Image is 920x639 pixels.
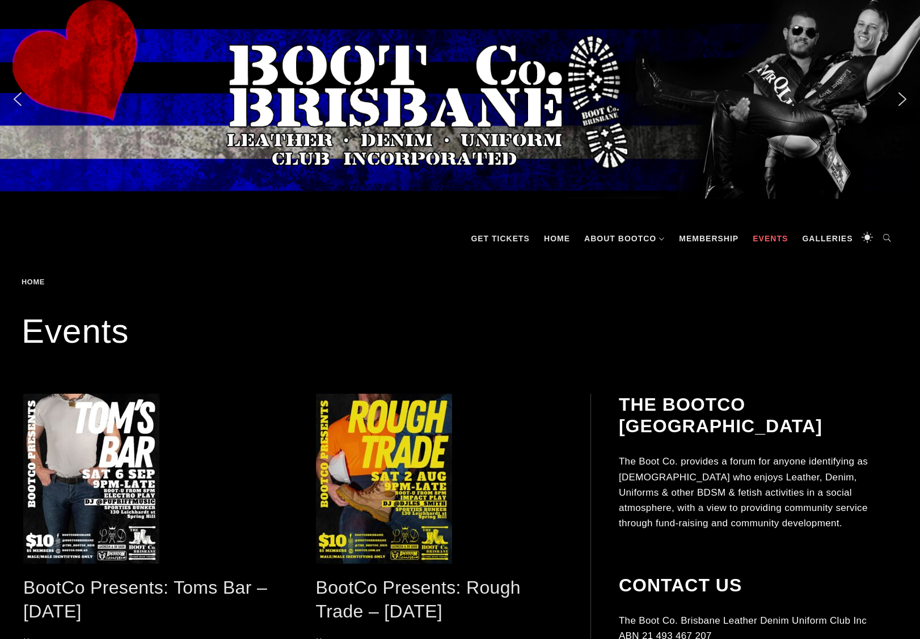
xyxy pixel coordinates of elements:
[9,90,27,108] img: previous arrow
[747,221,794,255] a: Events
[22,309,898,354] h1: Events
[22,278,49,286] a: Home
[893,90,911,108] img: next arrow
[316,577,521,622] a: BootCo Presents: Rough Trade – [DATE]
[465,221,535,255] a: GET TICKETS
[579,221,670,255] a: About BootCo
[673,221,744,255] a: Membership
[619,394,897,437] h2: The BootCo [GEOGRAPHIC_DATA]
[538,221,576,255] a: Home
[619,574,897,596] h2: Contact Us
[796,221,858,255] a: Galleries
[23,577,267,622] a: BootCo Presents: Toms Bar – [DATE]
[22,278,96,286] div: Breadcrumbs
[619,454,897,531] p: The Boot Co. provides a forum for anyone identifying as [DEMOGRAPHIC_DATA] who enjoys Leather, De...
